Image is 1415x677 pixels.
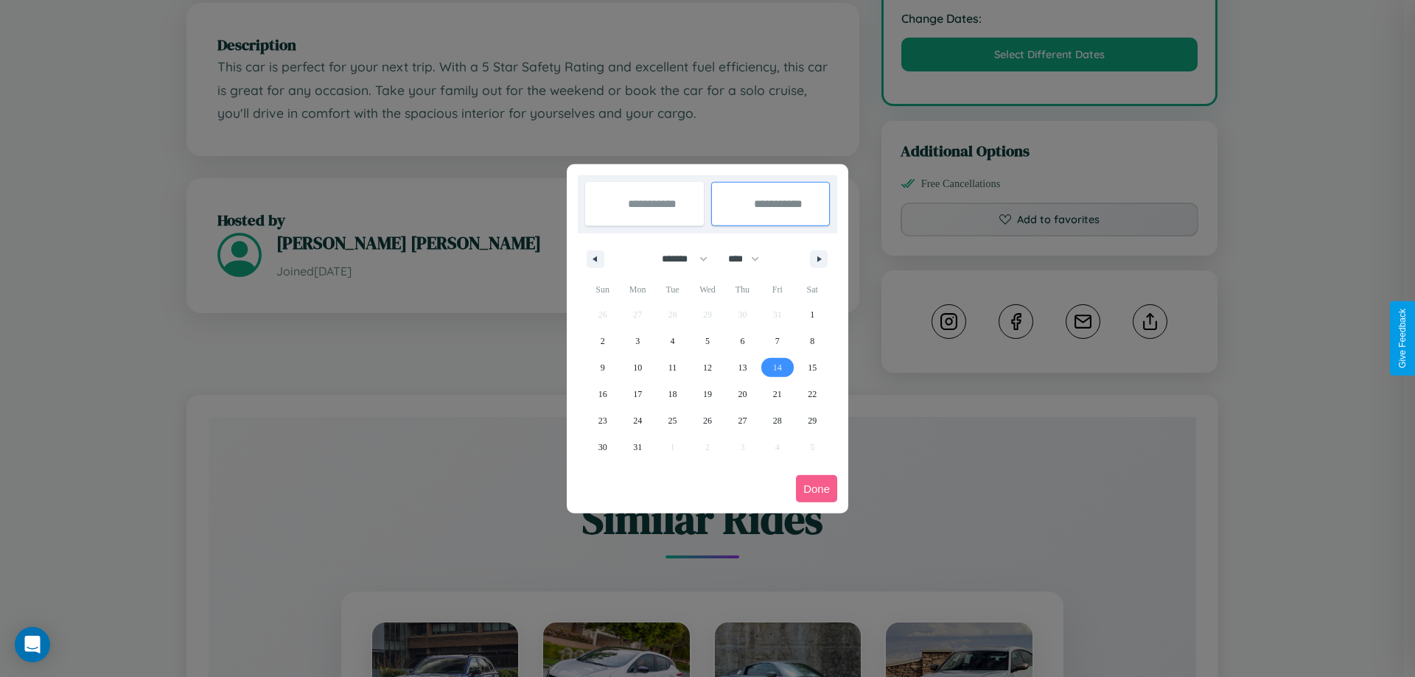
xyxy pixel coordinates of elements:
span: 27 [738,407,747,434]
span: Tue [655,278,690,301]
button: 5 [690,328,724,354]
button: 23 [585,407,620,434]
span: 23 [598,407,607,434]
span: 20 [738,381,747,407]
span: 12 [703,354,712,381]
button: 27 [725,407,760,434]
span: 17 [633,381,642,407]
button: 28 [760,407,794,434]
span: 19 [703,381,712,407]
span: 5 [705,328,710,354]
button: 14 [760,354,794,381]
button: 21 [760,381,794,407]
button: 10 [620,354,654,381]
button: 15 [795,354,830,381]
button: 12 [690,354,724,381]
button: Done [796,475,837,502]
span: 14 [773,354,782,381]
span: 1 [810,301,814,328]
span: 15 [808,354,817,381]
span: 13 [738,354,747,381]
button: 4 [655,328,690,354]
button: 1 [795,301,830,328]
button: 13 [725,354,760,381]
button: 25 [655,407,690,434]
span: 28 [773,407,782,434]
span: 7 [775,328,780,354]
span: 8 [810,328,814,354]
span: Thu [725,278,760,301]
span: 31 [633,434,642,460]
button: 17 [620,381,654,407]
div: Open Intercom Messenger [15,627,50,662]
button: 19 [690,381,724,407]
span: 3 [635,328,640,354]
span: Wed [690,278,724,301]
span: 6 [740,328,744,354]
span: 29 [808,407,817,434]
button: 18 [655,381,690,407]
span: 22 [808,381,817,407]
button: 8 [795,328,830,354]
span: 30 [598,434,607,460]
span: 11 [668,354,677,381]
span: Fri [760,278,794,301]
span: 24 [633,407,642,434]
span: Sun [585,278,620,301]
span: 26 [703,407,712,434]
span: 10 [633,354,642,381]
button: 26 [690,407,724,434]
button: 31 [620,434,654,460]
button: 24 [620,407,654,434]
span: Sat [795,278,830,301]
button: 29 [795,407,830,434]
span: 2 [601,328,605,354]
button: 20 [725,381,760,407]
span: 4 [671,328,675,354]
button: 6 [725,328,760,354]
span: 25 [668,407,677,434]
button: 9 [585,354,620,381]
button: 7 [760,328,794,354]
span: 16 [598,381,607,407]
span: Mon [620,278,654,301]
button: 22 [795,381,830,407]
button: 3 [620,328,654,354]
div: Give Feedback [1397,309,1408,368]
span: 21 [773,381,782,407]
button: 2 [585,328,620,354]
span: 9 [601,354,605,381]
button: 30 [585,434,620,460]
button: 16 [585,381,620,407]
button: 11 [655,354,690,381]
span: 18 [668,381,677,407]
